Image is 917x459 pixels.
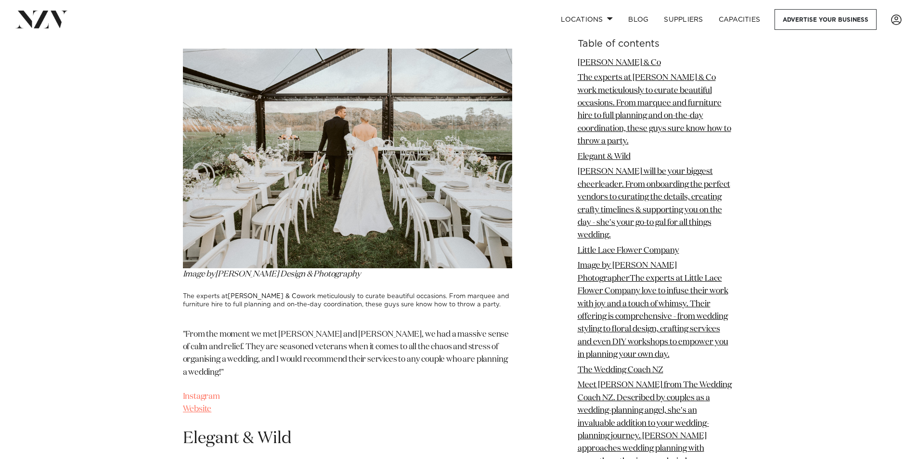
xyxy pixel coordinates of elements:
[183,428,512,449] h2: Elegant & Wild
[183,405,212,413] a: Website
[215,270,361,278] span: [PERSON_NAME] Design & Photography
[578,59,661,67] a: [PERSON_NAME] & Co
[620,9,656,30] a: BLOG
[578,74,731,145] a: The experts at [PERSON_NAME] & Co work meticulously to curate beautiful occasions. From marquee a...
[183,328,512,379] p: "From the moment we met [PERSON_NAME] and [PERSON_NAME], we had a massive sense of calm and relie...
[183,393,220,401] a: Instagram
[578,366,663,374] a: The Wedding Coach NZ
[578,153,631,161] a: Elegant & Wild
[578,39,735,49] h6: Table of contents
[578,247,679,255] a: Little Lace Flower Company
[711,9,768,30] a: Capacities
[553,9,620,30] a: Locations
[15,11,68,28] img: nzv-logo.png
[656,9,710,30] a: SUPPLIERS
[228,293,300,300] a: [PERSON_NAME] & Co
[578,168,730,240] a: [PERSON_NAME] will be your biggest cheerleader. From onboarding the perfect vendors to curating t...
[183,292,512,309] h3: The experts at work meticulously to curate beautiful occasions. From marquee and furniture hire t...
[578,262,728,359] a: Image by [PERSON_NAME] PhotographerThe experts at Little Lace Flower Company love to infuse their...
[183,154,512,278] em: Image by
[775,9,877,30] a: Advertise your business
